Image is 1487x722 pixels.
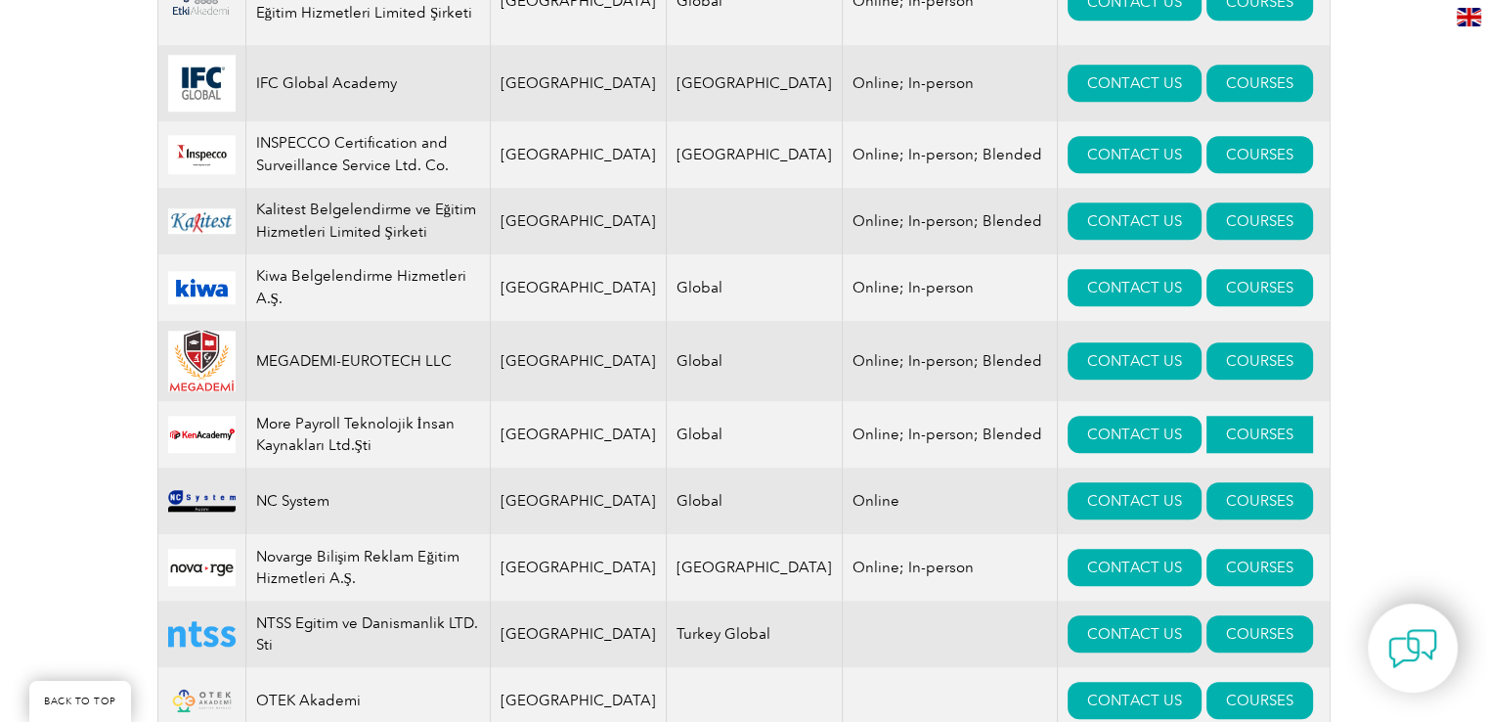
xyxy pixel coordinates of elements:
td: Online; In-person; Blended [843,401,1058,468]
td: [GEOGRAPHIC_DATA] [667,121,843,188]
td: More Payroll Teknolojik İnsan Kaynakları Ltd.Şti [245,401,490,468]
img: 9e55bf80-85bc-ef11-a72f-00224892eff5-logo.png [168,490,236,512]
a: CONTACT US [1068,342,1202,380]
td: NC System [245,468,490,534]
img: e16a2823-4623-ef11-840a-00224897b20f-logo.png [168,416,236,453]
td: Online; In-person; Blended [843,321,1058,401]
img: e7c6e5fb-486f-eb11-a812-00224815377e-logo.png [168,135,236,173]
a: CONTACT US [1068,65,1202,102]
td: Online; In-person; Blended [843,121,1058,188]
img: 2fd11573-807e-ea11-a811-000d3ae11abd-logo.jpg [168,271,236,304]
td: Global [667,468,843,534]
td: Kalitest Belgelendirme ve Eğitim Hizmetleri Limited Şirketi [245,188,490,254]
a: BACK TO TOP [29,681,131,722]
td: Novarge Bilişim Reklam Eğitim Hizmetleri A.Ş. [245,534,490,601]
td: Online; In-person [843,254,1058,321]
td: [GEOGRAPHIC_DATA] [490,121,667,188]
td: Online [843,468,1058,534]
a: COURSES [1206,342,1313,380]
td: Global [667,321,843,401]
td: Online; In-person; Blended [843,188,1058,254]
td: [GEOGRAPHIC_DATA] [490,254,667,321]
td: [GEOGRAPHIC_DATA] [490,401,667,468]
a: COURSES [1206,682,1313,719]
img: 676db975-d0d1-ef11-a72f-00224892eff5-logo.png [168,682,236,719]
a: COURSES [1206,136,1313,173]
a: COURSES [1206,203,1313,240]
img: contact-chat.png [1388,624,1437,673]
td: [GEOGRAPHIC_DATA] [667,534,843,601]
a: CONTACT US [1068,615,1202,653]
td: [GEOGRAPHIC_DATA] [490,534,667,601]
td: [GEOGRAPHIC_DATA] [490,321,667,401]
td: [GEOGRAPHIC_DATA] [490,188,667,254]
a: CONTACT US [1068,482,1202,519]
a: CONTACT US [1068,416,1202,453]
a: CONTACT US [1068,269,1202,306]
td: MEGADEMI-EUROTECH LLC [245,321,490,401]
img: 57350245-2fe8-ed11-8848-002248156329-logo.jpg [168,549,236,586]
td: [GEOGRAPHIC_DATA] [490,45,667,121]
td: INSPECCO Certification and Surveillance Service Ltd. Co. [245,121,490,188]
td: [GEOGRAPHIC_DATA] [667,45,843,121]
a: COURSES [1206,269,1313,306]
td: [GEOGRAPHIC_DATA] [490,601,667,667]
a: COURSES [1206,549,1313,586]
img: ad0bd99a-310e-ef11-9f89-6045bde6fda5-logo.jpg [168,208,236,234]
td: [GEOGRAPHIC_DATA] [490,468,667,534]
td: Online; In-person [843,534,1058,601]
td: IFC Global Academy [245,45,490,121]
td: Global [667,254,843,321]
a: COURSES [1206,615,1313,653]
a: CONTACT US [1068,136,1202,173]
a: COURSES [1206,416,1313,453]
img: bab05414-4b4d-ea11-a812-000d3a79722d-logo.png [168,621,236,647]
a: CONTACT US [1068,682,1202,719]
img: 272251ff-6c35-eb11-a813-000d3a79722d-logo.jpg [168,55,236,112]
td: Global [667,401,843,468]
img: 6f718c37-9d51-ea11-a813-000d3ae11abd-logo.png [168,331,236,391]
img: en [1457,8,1481,26]
a: COURSES [1206,65,1313,102]
a: COURSES [1206,482,1313,519]
td: Kiwa Belgelendirme Hizmetleri A.Ş. [245,254,490,321]
td: Turkey Global [667,601,843,667]
td: Online; In-person [843,45,1058,121]
a: CONTACT US [1068,203,1202,240]
td: NTSS Egitim ve Danismanlik LTD. Sti [245,601,490,667]
a: CONTACT US [1068,549,1202,586]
